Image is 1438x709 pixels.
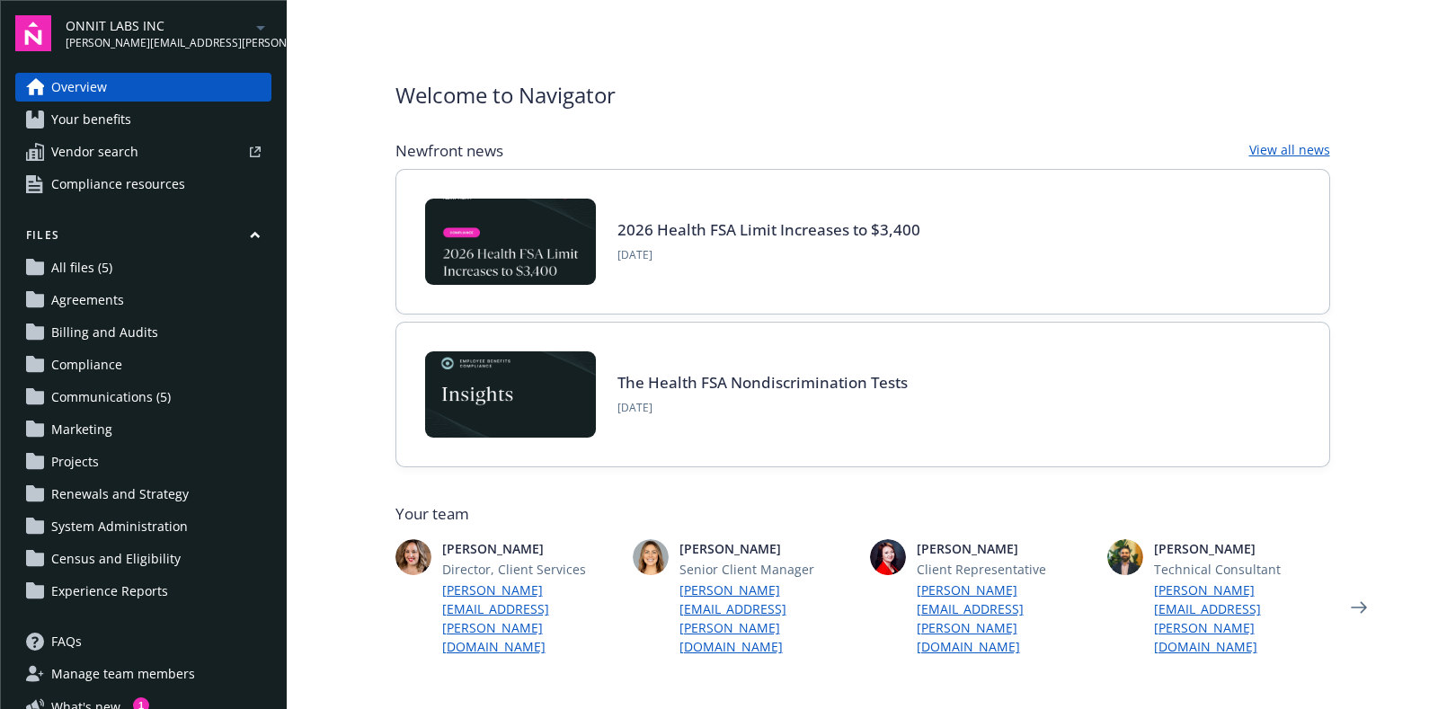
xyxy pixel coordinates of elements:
span: Census and Eligibility [51,545,181,573]
span: System Administration [51,512,188,541]
a: Manage team members [15,660,271,688]
img: photo [870,539,906,575]
span: Vendor search [51,137,138,166]
span: Overview [51,73,107,102]
a: Marketing [15,415,271,444]
span: Compliance [51,350,122,379]
a: The Health FSA Nondiscrimination Tests [617,372,908,393]
span: [DATE] [617,247,920,263]
img: navigator-logo.svg [15,15,51,51]
span: ONNIT LABS INC [66,16,250,35]
img: Card Image - EB Compliance Insights.png [425,351,596,438]
span: All files (5) [51,253,112,282]
a: [PERSON_NAME][EMAIL_ADDRESS][PERSON_NAME][DOMAIN_NAME] [679,580,856,656]
a: [PERSON_NAME][EMAIL_ADDRESS][PERSON_NAME][DOMAIN_NAME] [917,580,1093,656]
a: Experience Reports [15,577,271,606]
button: ONNIT LABS INC[PERSON_NAME][EMAIL_ADDRESS][PERSON_NAME][DOMAIN_NAME]arrowDropDown [66,15,271,51]
span: [PERSON_NAME][EMAIL_ADDRESS][PERSON_NAME][DOMAIN_NAME] [66,35,250,51]
span: Your team [395,503,1330,525]
img: photo [395,539,431,575]
span: Marketing [51,415,112,444]
span: Senior Client Manager [679,560,856,579]
span: Technical Consultant [1154,560,1330,579]
span: Compliance resources [51,170,185,199]
a: Census and Eligibility [15,545,271,573]
span: Manage team members [51,660,195,688]
span: Billing and Audits [51,318,158,347]
span: Your benefits [51,105,131,134]
span: [PERSON_NAME] [442,539,618,558]
img: BLOG-Card Image - Compliance - 2026 Health FSA Limit Increases to $3,400.jpg [425,199,596,285]
span: Client Representative [917,560,1093,579]
span: Director, Client Services [442,560,618,579]
span: [DATE] [617,400,908,416]
span: Projects [51,448,99,476]
a: Agreements [15,286,271,315]
a: Compliance resources [15,170,271,199]
a: [PERSON_NAME][EMAIL_ADDRESS][PERSON_NAME][DOMAIN_NAME] [442,580,618,656]
span: [PERSON_NAME] [917,539,1093,558]
a: Compliance [15,350,271,379]
a: Next [1345,593,1373,622]
span: [PERSON_NAME] [679,539,856,558]
a: 2026 Health FSA Limit Increases to $3,400 [617,219,920,240]
a: Billing and Audits [15,318,271,347]
span: [PERSON_NAME] [1154,539,1330,558]
img: photo [1107,539,1143,575]
span: FAQs [51,627,82,656]
button: Files [15,227,271,250]
a: All files (5) [15,253,271,282]
a: View all news [1249,140,1330,162]
span: Welcome to Navigator [395,79,616,111]
a: Your benefits [15,105,271,134]
a: arrowDropDown [250,16,271,38]
a: [PERSON_NAME][EMAIL_ADDRESS][PERSON_NAME][DOMAIN_NAME] [1154,580,1330,656]
span: Agreements [51,286,124,315]
a: Overview [15,73,271,102]
span: Renewals and Strategy [51,480,189,509]
a: Communications (5) [15,383,271,412]
span: Newfront news [395,140,503,162]
a: FAQs [15,627,271,656]
span: Experience Reports [51,577,168,606]
span: Communications (5) [51,383,171,412]
a: Renewals and Strategy [15,480,271,509]
a: System Administration [15,512,271,541]
img: photo [633,539,669,575]
a: Projects [15,448,271,476]
a: Vendor search [15,137,271,166]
